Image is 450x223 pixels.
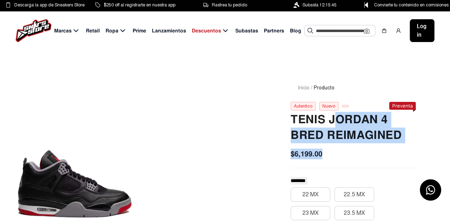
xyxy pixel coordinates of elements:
[334,187,374,202] button: 22.5 MX
[86,27,100,35] span: Retail
[298,85,310,91] a: Inicio
[291,102,316,110] div: Autentico
[192,27,221,35] span: Descuentos
[374,1,448,9] span: Convierte tu contenido en comisiones
[311,84,312,92] span: /
[362,2,370,8] img: Control Point Icon
[307,28,313,33] img: Buscar
[14,1,85,9] span: Descarga la app de Sneakers Store
[54,27,72,35] span: Marcas
[395,28,401,33] img: user
[133,27,146,35] span: Prime
[291,112,416,143] h2: TENIS JORDAN 4 BRED REIMAGINED
[152,27,186,35] span: Lanzamientos
[235,27,258,35] span: Subastas
[16,19,51,42] img: logo
[291,206,330,220] button: 23 MX
[290,27,301,35] span: Blog
[291,149,322,159] span: $6,199.00
[212,1,247,9] span: Rastrea tu pedido
[106,27,118,35] span: Ropa
[302,1,337,9] span: Subasta 12:15:45
[319,102,338,110] div: Nuevo
[334,206,374,220] button: 23.5 MX
[381,28,387,33] img: shopping
[104,1,175,9] span: $250 off al registrarte en nuestra app
[364,28,369,34] img: Cámara
[264,27,284,35] span: Partners
[314,84,334,92] span: Producto
[417,22,427,39] span: Log in
[291,187,330,202] button: 22 MX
